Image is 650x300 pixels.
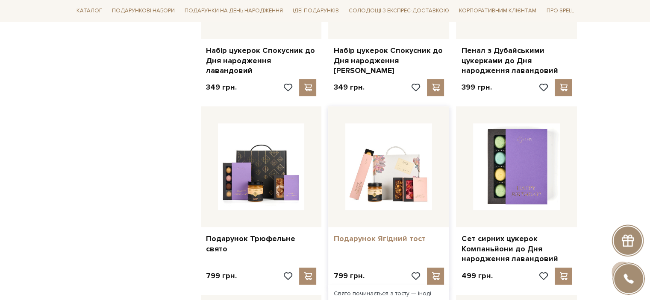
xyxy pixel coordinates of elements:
[333,46,444,76] a: Набір цукерок Спокусник до Дня народження [PERSON_NAME]
[333,82,364,92] p: 349 грн.
[206,46,317,76] a: Набір цукерок Спокусник до Дня народження лавандовий
[461,234,572,264] a: Сет сирних цукерок Компаньйони до Дня народження лавандовий
[333,271,364,281] p: 799 грн.
[461,271,492,281] p: 499 грн.
[206,234,317,254] a: Подарунок Трюфельне свято
[206,82,237,92] p: 349 грн.
[345,3,453,18] a: Солодощі з експрес-доставкою
[543,4,577,17] span: Про Spell
[181,4,286,17] span: Подарунки на День народження
[333,234,444,244] a: Подарунок Ягідний тост
[73,4,106,17] span: Каталог
[461,46,572,76] a: Пенал з Дубайськими цукерками до Дня народження лавандовий
[206,271,237,281] p: 799 грн.
[289,4,342,17] span: Ідеї подарунків
[109,4,178,17] span: Подарункові набори
[461,82,491,92] p: 399 грн.
[456,3,540,18] a: Корпоративним клієнтам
